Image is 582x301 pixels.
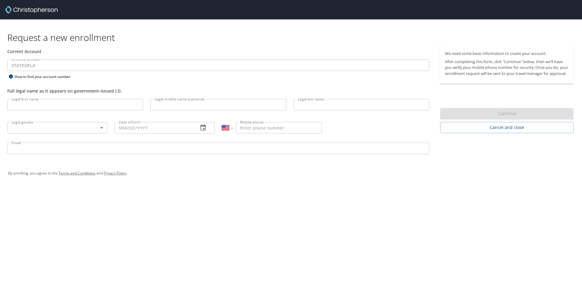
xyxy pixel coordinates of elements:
a: Terms and Conditions [59,171,95,176]
div: ​ [7,122,107,134]
div: Full legal name as it appears on government-issued I.D. [7,88,429,94]
input: Enter phone number [236,122,322,134]
p: We need some basic information to create your account. [445,51,569,56]
button: Cancel and close [440,122,574,133]
img: cbt logo [5,6,58,13]
h1: Request a new enrollment [7,32,578,43]
a: Privacy Policy [104,171,126,176]
div: By enrolling, you agree to the and . [8,166,574,181]
p: After completing this form, click "Continue" below, then we'll have you verify your mobile phone ... [445,59,569,76]
span: Cancel and close [445,124,569,131]
div: Current Account [7,48,429,55]
input: MM/DD/YYYY [115,122,193,134]
div: How to find your account number [7,73,83,80]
